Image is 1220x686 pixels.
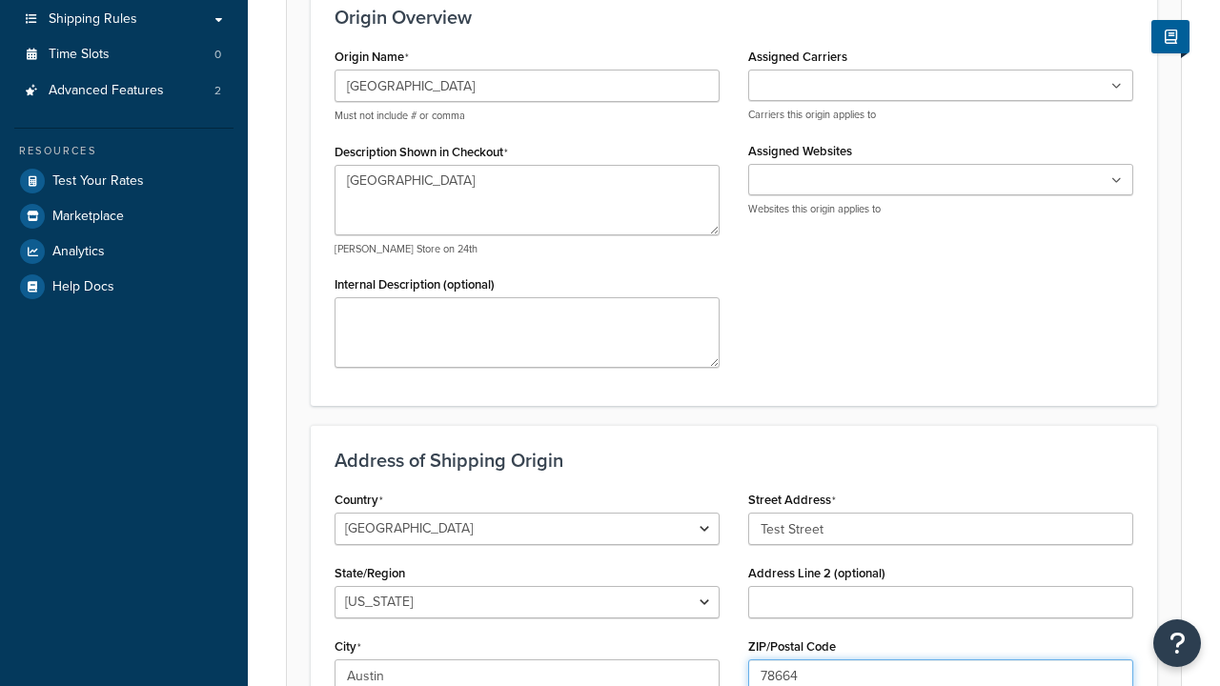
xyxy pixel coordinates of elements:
[14,143,234,159] div: Resources
[52,279,114,295] span: Help Docs
[748,108,1133,122] p: Carriers this origin applies to
[748,493,836,508] label: Street Address
[214,83,221,99] span: 2
[748,202,1133,216] p: Websites this origin applies to
[335,277,495,292] label: Internal Description (optional)
[1151,20,1189,53] button: Show Help Docs
[14,73,234,109] li: Advanced Features
[14,270,234,304] a: Help Docs
[335,493,383,508] label: Country
[49,47,110,63] span: Time Slots
[748,144,852,158] label: Assigned Websites
[335,7,1133,28] h3: Origin Overview
[52,244,105,260] span: Analytics
[49,11,137,28] span: Shipping Rules
[52,209,124,225] span: Marketplace
[335,566,405,580] label: State/Region
[1153,619,1201,667] button: Open Resource Center
[14,37,234,72] a: Time Slots0
[214,47,221,63] span: 0
[14,164,234,198] a: Test Your Rates
[748,50,847,64] label: Assigned Carriers
[335,450,1133,471] h3: Address of Shipping Origin
[49,83,164,99] span: Advanced Features
[335,165,720,235] textarea: [GEOGRAPHIC_DATA]
[14,199,234,233] a: Marketplace
[748,566,885,580] label: Address Line 2 (optional)
[335,639,361,655] label: City
[335,242,720,256] p: [PERSON_NAME] Store on 24th
[335,109,720,123] p: Must not include # or comma
[14,234,234,269] a: Analytics
[14,37,234,72] li: Time Slots
[52,173,144,190] span: Test Your Rates
[14,73,234,109] a: Advanced Features2
[14,2,234,37] a: Shipping Rules
[748,639,836,654] label: ZIP/Postal Code
[335,50,409,65] label: Origin Name
[335,145,508,160] label: Description Shown in Checkout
